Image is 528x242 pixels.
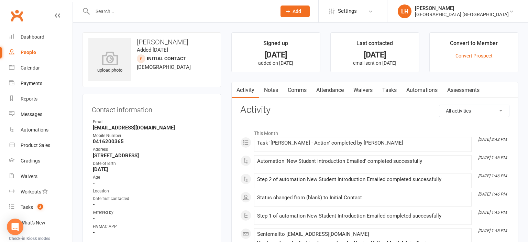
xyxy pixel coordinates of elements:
[337,60,413,66] p: email sent on [DATE]
[93,138,212,145] strong: 0416200365
[311,82,349,98] a: Attendance
[21,50,36,55] div: People
[415,11,509,18] div: [GEOGRAPHIC_DATA] [GEOGRAPHIC_DATA]
[93,166,212,172] strong: [DATE]
[93,125,212,131] strong: [EMAIL_ADDRESS][DOMAIN_NAME]
[257,195,469,201] div: Status changed from (blank) to Initial Contact
[442,82,484,98] a: Assessments
[9,29,73,45] a: Dashboard
[9,200,73,215] a: Tasks 3
[9,45,73,60] a: People
[398,4,411,18] div: LH
[240,126,509,137] li: This Month
[21,96,37,102] div: Reports
[21,81,42,86] div: Payments
[337,51,413,59] div: [DATE]
[238,51,314,59] div: [DATE]
[92,103,212,114] h3: Contact information
[21,143,50,148] div: Product Sales
[21,34,44,40] div: Dashboard
[257,140,469,146] div: Task '[PERSON_NAME] - Action' completed by [PERSON_NAME]
[257,231,369,237] span: Sent email to [EMAIL_ADDRESS][DOMAIN_NAME]
[21,158,40,164] div: Gradings
[9,107,73,122] a: Messages
[21,65,40,71] div: Calendar
[338,3,357,19] span: Settings
[21,127,48,133] div: Automations
[455,53,493,59] a: Convert Prospect
[88,38,215,46] h3: [PERSON_NAME]
[238,60,314,66] p: added on [DATE]
[93,160,212,167] div: Date of Birth
[93,180,212,186] strong: -
[93,215,212,222] strong: -
[93,133,212,139] div: Mobile Number
[93,223,212,230] div: HVMAC APP
[257,177,469,182] div: Step 2 of automation New Student Introduction Emailed completed successfully
[21,220,45,225] div: What's New
[349,82,377,98] a: Waivers
[93,146,212,153] div: Address
[21,189,41,194] div: Workouts
[478,228,507,233] i: [DATE] 1:45 PM
[21,204,33,210] div: Tasks
[259,82,283,98] a: Notes
[240,105,509,115] h3: Activity
[232,82,259,98] a: Activity
[478,155,507,160] i: [DATE] 1:46 PM
[137,47,168,53] time: Added [DATE]
[93,152,212,159] strong: [STREET_ADDRESS]
[137,64,191,70] span: [DEMOGRAPHIC_DATA]
[9,153,73,169] a: Gradings
[377,82,401,98] a: Tasks
[283,82,311,98] a: Comms
[280,6,310,17] button: Add
[93,119,212,125] div: Email
[9,138,73,153] a: Product Sales
[9,60,73,76] a: Calendar
[93,201,212,208] strong: -
[401,82,442,98] a: Automations
[21,112,42,117] div: Messages
[415,5,509,11] div: [PERSON_NAME]
[478,192,507,197] i: [DATE] 1:46 PM
[21,173,37,179] div: Waivers
[9,76,73,91] a: Payments
[9,91,73,107] a: Reports
[9,122,73,138] a: Automations
[90,7,272,16] input: Search...
[478,173,507,178] i: [DATE] 1:46 PM
[263,39,288,51] div: Signed up
[257,158,469,164] div: Automation 'New Student Introduction Emailed' completed successfully
[478,210,507,215] i: [DATE] 1:45 PM
[450,39,498,51] div: Convert to Member
[93,229,212,235] strong: -
[7,219,23,235] div: Open Intercom Messenger
[8,7,25,24] a: Clubworx
[93,209,212,216] div: Referred by
[147,56,186,61] span: Initial Contact
[9,169,73,184] a: Waivers
[293,9,301,14] span: Add
[93,174,212,181] div: Age
[9,215,73,231] a: What's New
[37,204,43,210] span: 3
[356,39,393,51] div: Last contacted
[478,137,507,142] i: [DATE] 2:42 PM
[93,188,212,194] div: Location
[257,213,469,219] div: Step 1 of automation New Student Introduction Emailed completed successfully
[9,184,73,200] a: Workouts
[93,196,212,202] div: Date first contacted
[88,51,131,74] div: upload photo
